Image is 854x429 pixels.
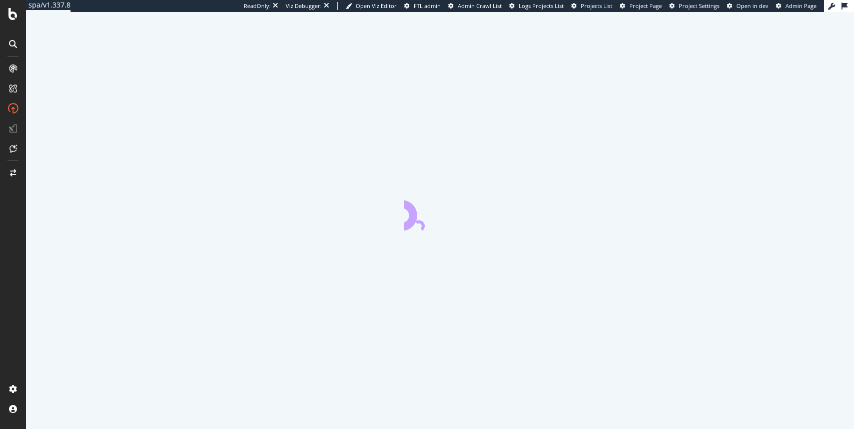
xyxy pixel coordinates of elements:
[581,2,612,9] span: Projects List
[509,2,564,10] a: Logs Projects List
[629,2,662,9] span: Project Page
[679,2,719,9] span: Project Settings
[244,2,271,10] div: ReadOnly:
[785,2,816,9] span: Admin Page
[404,194,476,230] div: animation
[404,2,441,10] a: FTL admin
[286,2,322,10] div: Viz Debugger:
[414,2,441,9] span: FTL admin
[346,2,397,10] a: Open Viz Editor
[620,2,662,10] a: Project Page
[776,2,816,10] a: Admin Page
[356,2,397,9] span: Open Viz Editor
[571,2,612,10] a: Projects List
[458,2,502,9] span: Admin Crawl List
[736,2,768,9] span: Open in dev
[448,2,502,10] a: Admin Crawl List
[727,2,768,10] a: Open in dev
[519,2,564,9] span: Logs Projects List
[669,2,719,10] a: Project Settings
